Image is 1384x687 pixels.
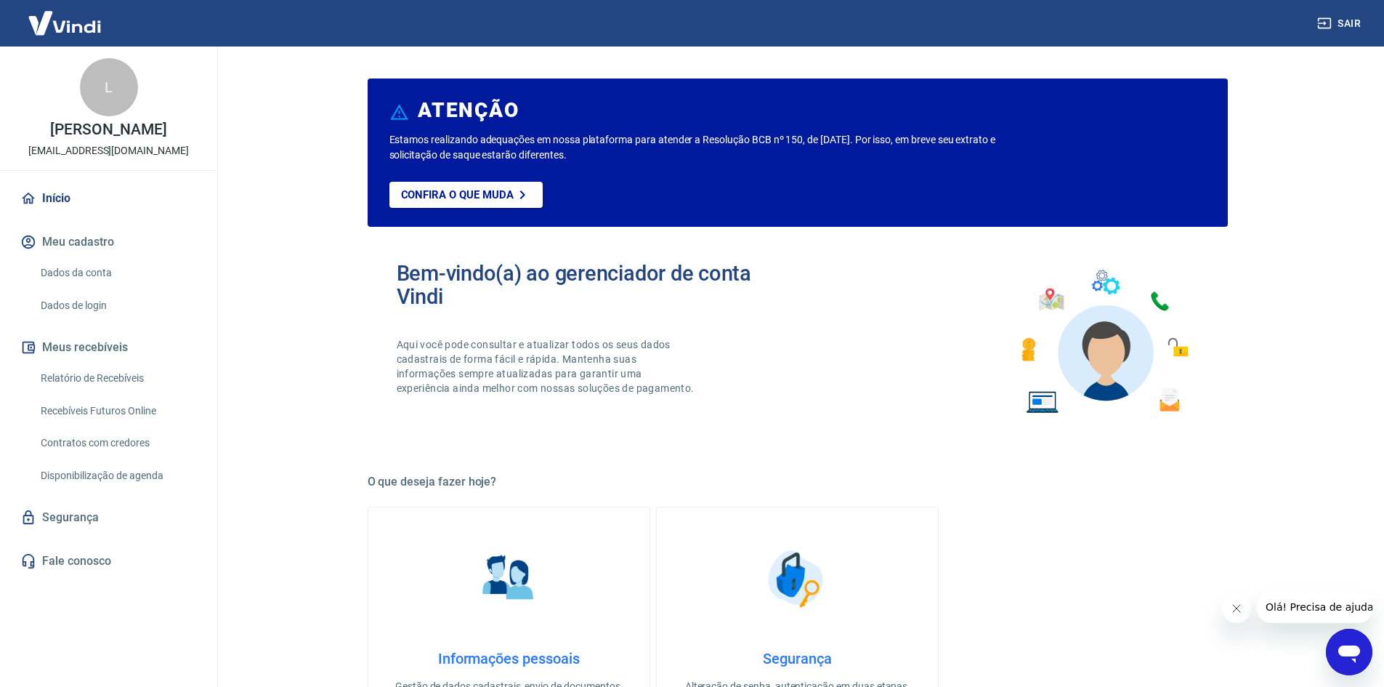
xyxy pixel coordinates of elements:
[1326,629,1372,675] iframe: Botão para abrir a janela de mensagens
[397,337,697,395] p: Aqui você pode consultar e atualizar todos os seus dados cadastrais de forma fácil e rápida. Mant...
[17,1,112,45] img: Vindi
[17,332,200,363] button: Meus recebíveis
[401,188,514,201] p: Confira o que muda
[9,10,122,22] span: Olá! Precisa de ajuda?
[397,262,798,308] h2: Bem-vindo(a) ao gerenciador de conta Vindi
[392,650,626,667] h4: Informações pessoais
[35,396,200,426] a: Recebíveis Futuros Online
[1257,591,1372,623] iframe: Mensagem da empresa
[389,132,1043,163] p: Estamos realizando adequações em nossa plataforma para atender a Resolução BCB nº 150, de [DATE]....
[35,428,200,458] a: Contratos com credores
[35,461,200,491] a: Disponibilização de agenda
[80,58,138,116] div: L
[50,122,166,137] p: [PERSON_NAME]
[17,545,200,577] a: Fale conosco
[28,143,189,158] p: [EMAIL_ADDRESS][DOMAIN_NAME]
[368,475,1228,489] h5: O que deseja fazer hoje?
[1222,594,1251,623] iframe: Fechar mensagem
[35,258,200,288] a: Dados da conta
[389,182,543,208] a: Confira o que muda
[17,502,200,534] a: Segurança
[35,363,200,393] a: Relatório de Recebíveis
[418,103,519,118] h6: ATENÇÃO
[761,542,833,615] img: Segurança
[472,542,545,615] img: Informações pessoais
[1314,10,1367,37] button: Sair
[17,182,200,214] a: Início
[35,291,200,321] a: Dados de login
[680,650,915,667] h4: Segurança
[1008,262,1199,422] img: Imagem de um avatar masculino com diversos icones exemplificando as funcionalidades do gerenciado...
[17,226,200,258] button: Meu cadastro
